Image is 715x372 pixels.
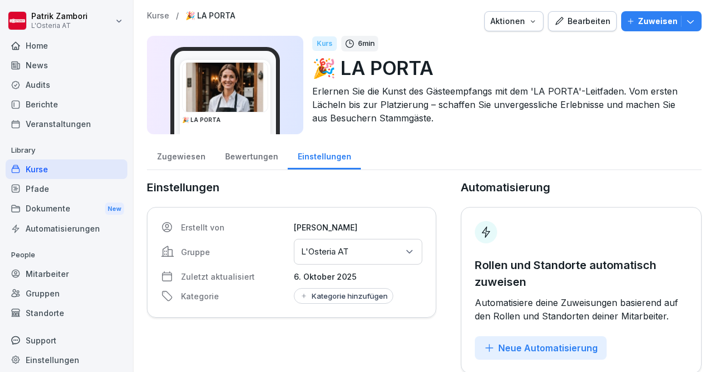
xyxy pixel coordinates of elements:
[147,141,215,169] a: Zugewiesen
[6,55,127,75] a: News
[475,257,688,290] p: Rollen und Standorte automatisch zuweisen
[475,296,688,323] p: Automatisiere deine Zuweisungen basierend auf den Rollen und Standorten deiner Mitarbeiter.
[147,11,169,21] a: Kurse
[6,264,127,284] a: Mitarbeiter
[621,11,702,31] button: Zuweisen
[6,331,127,350] div: Support
[31,22,88,30] p: L'Osteria AT
[554,15,611,27] div: Bearbeiten
[461,179,550,196] p: Automatisierung
[484,11,544,31] button: Aktionen
[6,219,127,238] a: Automatisierungen
[183,63,268,112] img: gildg6d9tgvhimvy0yxdwxtc.png
[484,342,598,354] div: Neue Automatisierung
[31,12,88,21] p: Patrik Zambori
[299,291,388,300] div: Kategorie hinzufügen
[294,271,422,282] p: 6. Oktober 2025
[475,336,607,360] button: Neue Automatisierung
[638,15,678,27] p: Zuweisen
[6,142,127,159] p: Library
[176,11,179,21] p: /
[6,350,127,370] a: Einstellungen
[185,11,235,21] a: 🎉 LA PORTA
[6,199,127,219] a: DokumenteNew
[181,246,287,258] p: Gruppe
[6,199,127,219] div: Dokumente
[301,246,349,257] p: L'Osteria AT
[182,116,268,124] h3: 🎉 LA PORTA
[312,36,337,51] div: Kurs
[6,159,127,179] a: Kurse
[294,222,422,233] p: [PERSON_NAME]
[6,95,127,114] a: Berichte
[181,271,287,282] p: Zuletzt aktualisiert
[490,15,537,27] div: Aktionen
[6,284,127,303] a: Gruppen
[105,203,124,215] div: New
[6,179,127,199] a: Pfade
[312,84,693,125] p: Erlernen Sie die Kunst des Gästeempfangs mit dem 'LA PORTA'-Leitfaden. Vom ersten Lächeln bis zur...
[215,141,288,169] a: Bewertungen
[181,222,287,233] p: Erstellt von
[6,75,127,95] a: Audits
[6,303,127,323] a: Standorte
[147,179,436,196] p: Einstellungen
[294,288,393,304] button: Kategorie hinzufügen
[6,114,127,134] a: Veranstaltungen
[6,36,127,55] a: Home
[6,246,127,264] p: People
[181,290,287,302] p: Kategorie
[288,141,361,169] a: Einstellungen
[548,11,617,31] button: Bearbeiten
[312,54,693,82] p: 🎉 LA PORTA
[358,38,375,49] p: 6 min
